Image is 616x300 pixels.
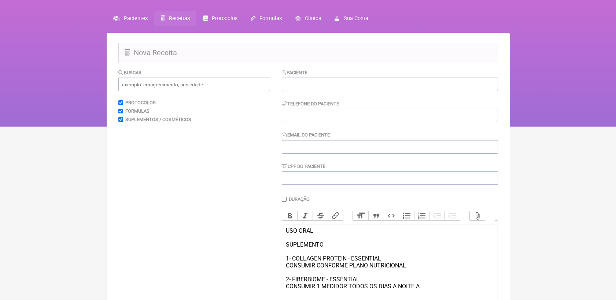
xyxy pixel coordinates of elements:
[470,211,485,221] button: Attach Files
[196,11,244,26] a: Protocolos
[125,108,150,114] label: Formulas
[297,211,313,221] button: Italic
[368,211,384,221] button: Quote
[414,211,429,221] button: Numbers
[285,227,494,290] div: USO ORAL SUPLEMENTO 1- COLLAGEN PROTEIN - ESSENTIAL CONSUMIR CONFORME PLANO NUTRICIONAL 2- FIBERB...
[445,211,460,221] button: Increase Level
[282,211,298,221] button: Bold
[288,11,328,26] a: Clínica
[429,211,445,221] button: Decrease Level
[328,11,375,26] a: Sua Conta
[125,117,191,122] label: Suplementos / Cosméticos
[344,15,368,22] span: Sua Conta
[259,15,282,22] span: Fórmulas
[118,70,142,75] label: Buscar
[353,211,368,221] button: Heading
[313,211,328,221] button: Strikethrough
[305,15,321,22] span: Clínica
[154,11,196,26] a: Receitas
[169,15,190,22] span: Receitas
[282,132,330,138] label: Email do Paciente
[289,196,310,202] label: Duração
[282,164,326,169] label: CPF do Paciente
[282,101,339,106] label: Telefone do Paciente
[282,70,308,75] label: Paciente
[244,11,288,26] a: Fórmulas
[118,78,270,91] input: exemplo: emagrecimento, ansiedade
[107,11,154,26] a: Pacientes
[495,211,510,221] button: Undo
[384,211,399,221] button: Code
[118,43,498,63] h2: Nova Receita
[399,211,414,221] button: Bullets
[212,15,237,22] span: Protocolos
[125,100,156,105] label: Protocolos
[328,211,343,221] button: Link
[124,15,148,22] span: Pacientes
